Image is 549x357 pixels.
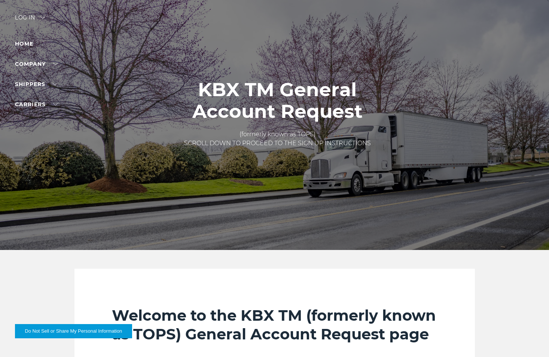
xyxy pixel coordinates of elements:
[15,101,58,108] a: Carriers
[184,130,371,148] p: (formerly known as TOPS) SCROLL DOWN TO PROCEED TO THE SIGN UP INSTRUCTIONS
[15,61,58,67] a: Company
[15,40,33,47] a: Home
[247,15,303,48] img: kbx logo
[40,16,45,19] img: arrow
[184,79,371,122] h1: KBX TM General Account Request
[15,81,57,88] a: SHIPPERS
[112,306,437,344] h2: Welcome to the KBX TM (formerly known as TOPS) General Account Request page
[15,15,45,26] div: Log in
[15,324,132,338] button: Do Not Sell or Share My Personal Information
